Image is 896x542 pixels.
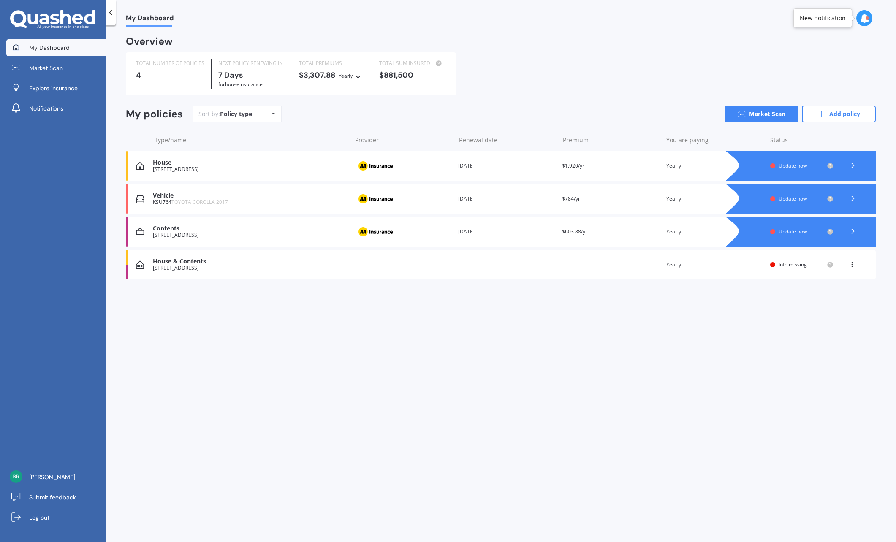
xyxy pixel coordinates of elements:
[779,261,807,268] span: Info missing
[136,59,204,68] div: TOTAL NUMBER OF POLICIES
[198,110,252,118] div: Sort by:
[126,108,183,120] div: My policies
[153,225,348,232] div: Contents
[563,136,660,144] div: Premium
[666,260,763,269] div: Yearly
[220,110,252,118] div: Policy type
[29,43,70,52] span: My Dashboard
[218,70,243,80] b: 7 Days
[6,39,106,56] a: My Dashboard
[126,14,174,25] span: My Dashboard
[379,59,446,68] div: TOTAL SUM INSURED
[666,162,763,170] div: Yearly
[29,473,75,481] span: [PERSON_NAME]
[218,59,285,68] div: NEXT POLICY RENEWING IN
[458,162,555,170] div: [DATE]
[29,104,63,113] span: Notifications
[354,224,396,240] img: AA
[779,195,807,202] span: Update now
[354,191,396,207] img: AA
[153,166,348,172] div: [STREET_ADDRESS]
[136,195,144,203] img: Vehicle
[10,470,22,483] img: 9bcf51881fa4cadd79b4beacb316cec0
[666,228,763,236] div: Yearly
[6,469,106,485] a: [PERSON_NAME]
[779,228,807,235] span: Update now
[6,509,106,526] a: Log out
[459,136,556,144] div: Renewal date
[171,198,228,206] span: TOYOTA COROLLA 2017
[153,192,348,199] div: Vehicle
[126,37,173,46] div: Overview
[218,81,263,88] span: for House insurance
[562,162,584,169] span: $1,920/yr
[155,136,348,144] div: Type/name
[770,136,834,144] div: Status
[6,80,106,97] a: Explore insurance
[153,232,348,238] div: [STREET_ADDRESS]
[29,64,63,72] span: Market Scan
[779,162,807,169] span: Update now
[153,258,348,265] div: House & Contents
[666,136,763,144] div: You are paying
[354,158,396,174] img: AA
[153,265,348,271] div: [STREET_ADDRESS]
[725,106,798,122] a: Market Scan
[153,199,348,205] div: KSU764
[29,513,49,522] span: Log out
[136,162,144,170] img: House
[379,71,446,79] div: $881,500
[29,493,76,501] span: Submit feedback
[562,195,580,202] span: $784/yr
[562,228,587,235] span: $603.88/yr
[136,260,144,269] img: House & Contents
[355,136,452,144] div: Provider
[29,84,78,92] span: Explore insurance
[458,195,555,203] div: [DATE]
[6,60,106,76] a: Market Scan
[136,228,144,236] img: Contents
[6,489,106,506] a: Submit feedback
[153,159,348,166] div: House
[299,59,366,68] div: TOTAL PREMIUMS
[802,106,876,122] a: Add policy
[458,228,555,236] div: [DATE]
[6,100,106,117] a: Notifications
[800,14,846,22] div: New notification
[339,72,353,80] div: Yearly
[136,71,204,79] div: 4
[299,71,366,80] div: $3,307.88
[666,195,763,203] div: Yearly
